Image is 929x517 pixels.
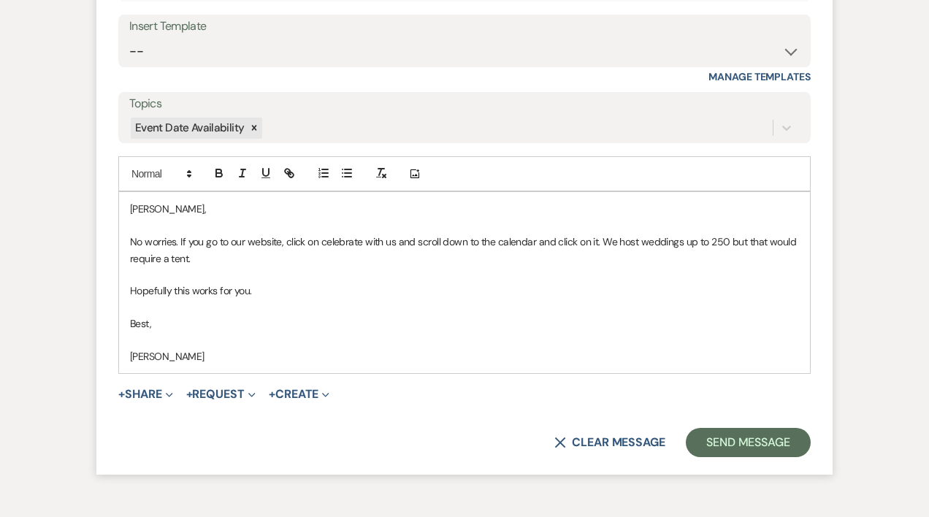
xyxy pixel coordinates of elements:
button: Clear message [554,437,665,448]
span: + [186,388,193,400]
div: Insert Template [129,16,800,37]
button: Send Message [686,428,811,457]
a: Manage Templates [708,70,811,83]
button: Request [186,388,256,400]
button: Create [269,388,329,400]
p: No worries. If you go to our website, click on celebrate with us and scroll down to the calendar ... [130,234,799,267]
p: [PERSON_NAME] [130,348,799,364]
div: Event Date Availability [131,118,246,139]
button: Share [118,388,173,400]
p: Best, [130,315,799,332]
span: + [118,388,125,400]
label: Topics [129,93,800,115]
p: Hopefully this works for you. [130,283,799,299]
p: [PERSON_NAME], [130,201,799,217]
span: + [269,388,275,400]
